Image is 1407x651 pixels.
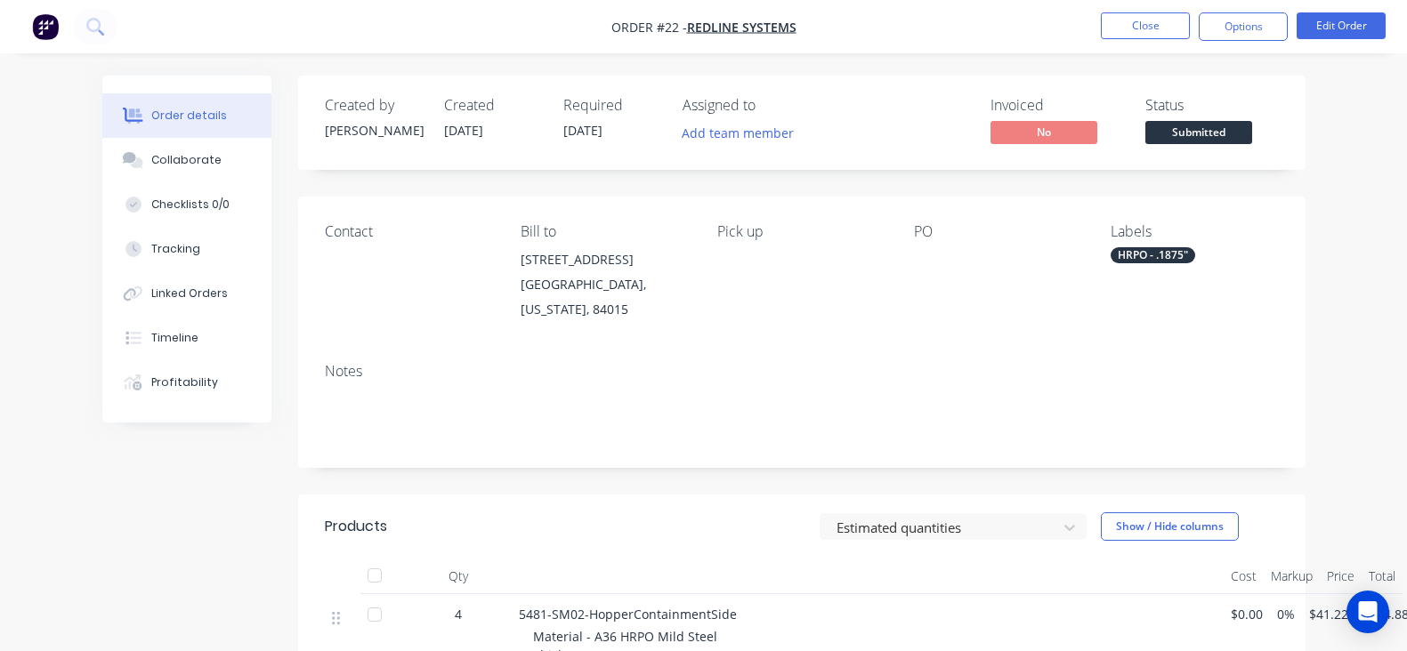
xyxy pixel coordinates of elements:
[1101,512,1239,541] button: Show / Hide columns
[1320,559,1362,594] div: Price
[444,97,542,114] div: Created
[521,272,689,322] div: [GEOGRAPHIC_DATA], [US_STATE], 84015
[1111,247,1195,263] div: HRPO - .1875"
[1264,559,1320,594] div: Markup
[683,121,804,145] button: Add team member
[151,197,230,213] div: Checklists 0/0
[1346,591,1389,633] div: Open Intercom Messenger
[1145,121,1252,143] span: Submitted
[151,285,228,301] div: Linked Orders
[151,374,218,390] div: Profitability
[1199,12,1288,41] button: Options
[1309,605,1348,623] span: $41.22
[102,360,271,405] button: Profitability
[102,138,271,182] button: Collaborate
[325,516,387,537] div: Products
[1111,223,1279,240] div: Labels
[991,97,1124,114] div: Invoiced
[717,223,885,240] div: Pick up
[519,606,737,623] span: 5481-SM02-HopperContainmentSide
[405,559,512,594] div: Qty
[1231,605,1263,623] span: $0.00
[325,121,423,140] div: [PERSON_NAME]
[102,316,271,360] button: Timeline
[683,97,861,114] div: Assigned to
[1145,97,1279,114] div: Status
[151,108,227,124] div: Order details
[521,247,689,322] div: [STREET_ADDRESS][GEOGRAPHIC_DATA], [US_STATE], 84015
[151,330,198,346] div: Timeline
[455,605,462,623] span: 4
[151,241,200,257] div: Tracking
[521,247,689,272] div: [STREET_ADDRESS]
[687,19,796,36] a: Redline systems
[102,182,271,227] button: Checklists 0/0
[521,223,689,240] div: Bill to
[611,19,687,36] span: Order #22 -
[563,122,602,139] span: [DATE]
[563,97,661,114] div: Required
[914,223,1082,240] div: PO
[1145,121,1252,148] button: Submitted
[444,122,483,139] span: [DATE]
[1277,605,1295,623] span: 0%
[1297,12,1386,39] button: Edit Order
[102,271,271,316] button: Linked Orders
[1101,12,1190,39] button: Close
[325,363,1279,380] div: Notes
[32,13,59,40] img: Factory
[672,121,803,145] button: Add team member
[102,227,271,271] button: Tracking
[151,152,222,168] div: Collaborate
[991,121,1097,143] span: No
[325,97,423,114] div: Created by
[325,223,493,240] div: Contact
[102,93,271,138] button: Order details
[1224,559,1264,594] div: Cost
[1362,559,1403,594] div: Total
